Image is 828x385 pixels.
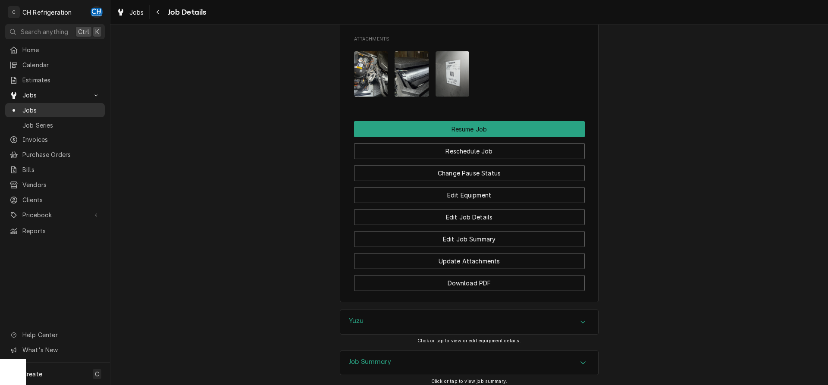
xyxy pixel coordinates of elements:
[5,193,105,207] a: Clients
[95,369,99,379] span: C
[354,187,585,203] button: Edit Equipment
[5,73,105,87] a: Estimates
[5,343,105,357] a: Go to What's New
[151,5,165,19] button: Navigate back
[340,351,599,376] div: Job Summary
[395,51,429,97] img: VuHyDrKSUeZdt26pOtpP
[5,328,105,342] a: Go to Help Center
[113,5,147,19] a: Jobs
[5,132,105,147] a: Invoices
[95,27,99,36] span: K
[354,231,585,247] button: Edit Job Summary
[22,106,100,115] span: Jobs
[354,225,585,247] div: Button Group Row
[5,147,105,162] a: Purchase Orders
[354,275,585,291] button: Download PDF
[22,91,88,100] span: Jobs
[91,6,103,18] div: Chris Hiraga's Avatar
[22,180,100,189] span: Vendors
[5,178,105,192] a: Vendors
[354,44,585,103] span: Attachments
[22,135,100,144] span: Invoices
[340,310,598,334] button: Accordion Details Expand Trigger
[22,195,100,204] span: Clients
[417,338,521,344] span: Click or tap to view or edit equipment details.
[340,310,598,334] div: Accordion Header
[354,269,585,291] div: Button Group Row
[354,181,585,203] div: Button Group Row
[22,330,100,339] span: Help Center
[5,24,105,39] button: Search anythingCtrlK
[436,51,470,97] img: upYf78JLTbS5JAFZZXaK
[22,210,88,219] span: Pricebook
[354,143,585,159] button: Reschedule Job
[5,103,105,117] a: Jobs
[22,150,100,159] span: Purchase Orders
[349,317,364,325] h3: Yuzu
[22,60,100,69] span: Calendar
[354,253,585,269] button: Update Attachments
[22,370,42,378] span: Create
[354,121,585,137] button: Resume Job
[91,6,103,18] div: CH
[5,163,105,177] a: Bills
[78,27,89,36] span: Ctrl
[354,36,585,103] div: Attachments
[354,165,585,181] button: Change Pause Status
[354,51,388,97] img: H68isrzRaqJj2aHdZz6k
[22,121,100,130] span: Job Series
[354,121,585,137] div: Button Group Row
[22,226,100,235] span: Reports
[129,8,144,17] span: Jobs
[354,209,585,225] button: Edit Job Details
[340,351,598,375] button: Accordion Details Expand Trigger
[5,224,105,238] a: Reports
[354,247,585,269] div: Button Group Row
[22,8,72,17] div: CH Refrigeration
[5,118,105,132] a: Job Series
[21,27,68,36] span: Search anything
[340,310,599,335] div: Yuzu
[8,6,20,18] div: C
[22,75,100,85] span: Estimates
[165,6,207,18] span: Job Details
[431,379,507,384] span: Click or tap to view job summary.
[354,36,585,43] span: Attachments
[5,88,105,102] a: Go to Jobs
[354,159,585,181] div: Button Group Row
[349,358,391,366] h3: Job Summary
[5,58,105,72] a: Calendar
[22,45,100,54] span: Home
[22,165,100,174] span: Bills
[354,137,585,159] div: Button Group Row
[5,43,105,57] a: Home
[5,208,105,222] a: Go to Pricebook
[340,351,598,375] div: Accordion Header
[354,121,585,291] div: Button Group
[354,203,585,225] div: Button Group Row
[22,345,100,354] span: What's New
